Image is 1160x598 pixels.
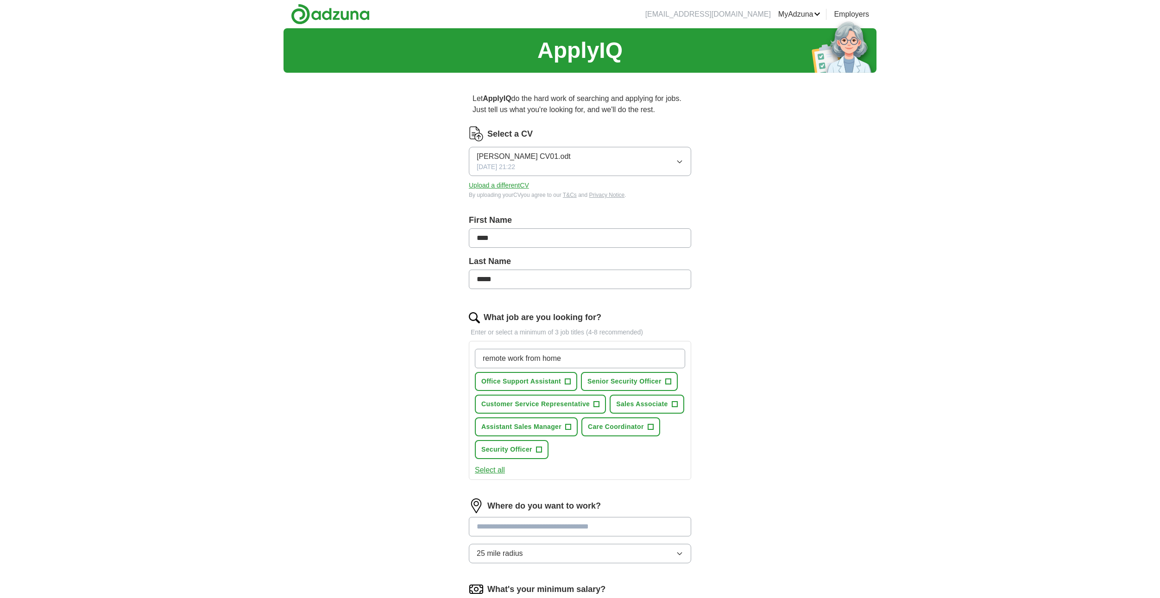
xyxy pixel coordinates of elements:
[481,445,532,454] span: Security Officer
[475,440,548,459] button: Security Officer
[475,372,577,391] button: Office Support Assistant
[469,255,691,268] label: Last Name
[469,147,691,176] button: [PERSON_NAME] CV01.odt[DATE] 21:22
[291,4,370,25] img: Adzuna logo
[589,192,625,198] a: Privacy Notice
[477,548,523,559] span: 25 mile radius
[581,417,660,436] button: Care Coordinator
[469,498,484,513] img: location.png
[481,422,561,432] span: Assistant Sales Manager
[588,422,644,432] span: Care Coordinator
[475,349,685,368] input: Type a job title and press enter
[587,377,662,386] span: Senior Security Officer
[484,311,601,324] label: What job are you looking for?
[469,214,691,227] label: First Name
[610,395,684,414] button: Sales Associate
[469,312,480,323] img: search.png
[477,162,515,172] span: [DATE] 21:22
[581,372,678,391] button: Senior Security Officer
[487,128,533,140] label: Select a CV
[537,34,623,67] h1: ApplyIQ
[834,9,869,20] a: Employers
[778,9,821,20] a: MyAdzuna
[469,89,691,119] p: Let do the hard work of searching and applying for jobs. Just tell us what you're looking for, an...
[469,191,691,199] div: By uploading your CV you agree to our and .
[487,583,605,596] label: What's your minimum salary?
[469,126,484,141] img: CV Icon
[469,181,529,190] button: Upload a differentCV
[469,544,691,563] button: 25 mile radius
[616,399,668,409] span: Sales Associate
[483,94,511,102] strong: ApplyIQ
[563,192,577,198] a: T&Cs
[475,395,606,414] button: Customer Service Representative
[645,9,771,20] li: [EMAIL_ADDRESS][DOMAIN_NAME]
[475,417,578,436] button: Assistant Sales Manager
[477,151,571,162] span: [PERSON_NAME] CV01.odt
[469,327,691,337] p: Enter or select a minimum of 3 job titles (4-8 recommended)
[469,582,484,597] img: salary.png
[481,377,561,386] span: Office Support Assistant
[481,399,590,409] span: Customer Service Representative
[487,500,601,512] label: Where do you want to work?
[475,465,505,476] button: Select all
